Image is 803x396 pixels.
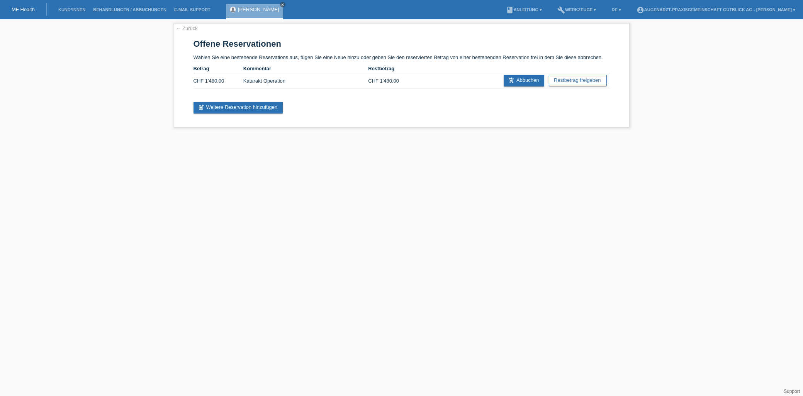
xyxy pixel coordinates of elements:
th: Kommentar [243,64,368,73]
a: add_shopping_cartAbbuchen [504,75,545,86]
h1: Offene Reservationen [194,39,610,49]
a: [PERSON_NAME] [238,7,279,12]
th: Betrag [194,64,243,73]
i: close [281,3,285,7]
a: post_addWeitere Reservation hinzufügen [194,102,283,113]
th: Restbetrag [368,64,418,73]
a: account_circleAugenarzt-Praxisgemeinschaft Gutblick AG - [PERSON_NAME] ▾ [633,7,799,12]
i: post_add [198,104,204,110]
div: Wählen Sie eine bestehende Reservations aus, fügen Sie eine Neue hinzu oder geben Sie den reservi... [174,23,630,127]
a: bookAnleitung ▾ [502,7,546,12]
a: buildWerkzeuge ▾ [553,7,600,12]
i: book [506,6,514,14]
a: Kund*innen [54,7,89,12]
td: CHF 1'480.00 [368,73,418,88]
a: DE ▾ [608,7,625,12]
a: Restbetrag freigeben [549,75,606,86]
a: Behandlungen / Abbuchungen [89,7,170,12]
a: Support [784,389,800,394]
i: account_circle [637,6,644,14]
td: Katarakt Operation [243,73,368,88]
a: E-Mail Support [170,7,214,12]
td: CHF 1'480.00 [194,73,243,88]
a: ← Zurück [176,25,198,31]
a: close [280,2,285,7]
i: add_shopping_cart [508,77,514,83]
a: MF Health [12,7,35,12]
i: build [557,6,565,14]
